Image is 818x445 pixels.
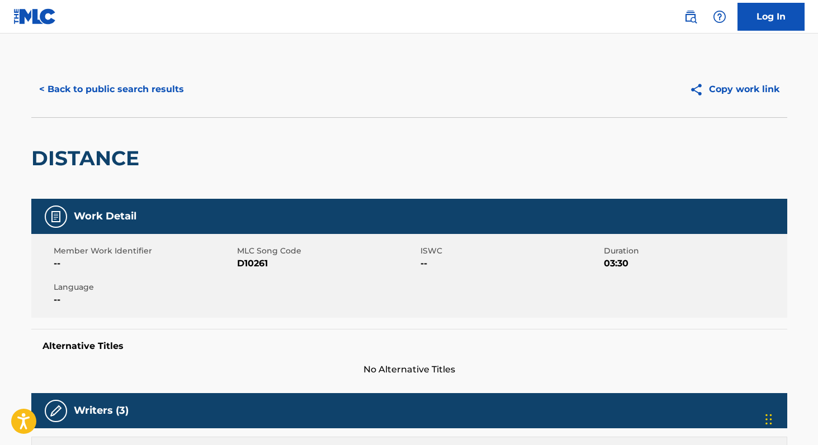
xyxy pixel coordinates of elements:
[31,363,787,376] span: No Alternative Titles
[420,245,601,257] span: ISWC
[684,10,697,23] img: search
[237,257,418,270] span: D10261
[689,83,709,97] img: Copy work link
[762,391,818,445] iframe: Chat Widget
[420,257,601,270] span: --
[49,210,63,223] img: Work Detail
[31,75,192,103] button: < Back to public search results
[31,146,145,171] h2: DISTANCE
[54,281,234,293] span: Language
[604,245,784,257] span: Duration
[604,257,784,270] span: 03:30
[49,404,63,418] img: Writers
[237,245,418,257] span: MLC Song Code
[765,403,772,436] div: Drag
[74,210,136,223] h5: Work Detail
[74,404,129,417] h5: Writers (3)
[679,6,702,28] a: Public Search
[713,10,726,23] img: help
[737,3,805,31] a: Log In
[13,8,56,25] img: MLC Logo
[54,257,234,270] span: --
[42,341,776,352] h5: Alternative Titles
[54,245,234,257] span: Member Work Identifier
[682,75,787,103] button: Copy work link
[54,293,234,307] span: --
[708,6,731,28] div: Help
